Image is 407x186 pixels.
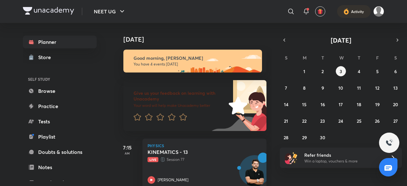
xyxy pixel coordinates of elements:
a: Playlist [23,130,97,143]
span: Live [148,157,158,162]
a: Company Logo [23,7,74,16]
img: Aman raj [373,6,384,17]
abbr: September 12, 2025 [375,85,379,91]
p: Your word will help make Unacademy better [134,103,226,108]
h6: Refer friends [304,152,383,158]
abbr: September 18, 2025 [357,101,361,107]
a: Browse [23,85,97,97]
abbr: September 24, 2025 [338,118,343,124]
button: September 6, 2025 [390,66,401,76]
abbr: September 20, 2025 [393,101,398,107]
button: September 9, 2025 [318,83,328,93]
abbr: September 26, 2025 [375,118,380,124]
button: September 14, 2025 [281,99,291,109]
img: avatar [317,9,323,14]
a: Tests [23,115,97,128]
h6: Good morning, [PERSON_NAME] [134,55,256,61]
button: September 16, 2025 [318,99,328,109]
button: September 26, 2025 [372,116,383,126]
button: September 1, 2025 [299,66,309,76]
abbr: September 4, 2025 [358,68,360,74]
button: September 19, 2025 [372,99,383,109]
abbr: Sunday [285,55,287,61]
abbr: September 14, 2025 [284,101,288,107]
abbr: September 28, 2025 [284,134,288,141]
a: Store [23,51,97,64]
a: Notes [23,161,97,174]
abbr: September 23, 2025 [320,118,325,124]
img: morning [123,50,262,72]
abbr: September 27, 2025 [393,118,398,124]
button: September 17, 2025 [336,99,346,109]
abbr: September 11, 2025 [357,85,361,91]
a: Doubts & solutions [23,146,97,158]
abbr: September 30, 2025 [320,134,325,141]
button: September 11, 2025 [354,83,364,93]
p: You have 4 events [DATE] [134,62,256,67]
button: September 4, 2025 [354,66,364,76]
button: September 21, 2025 [281,116,291,126]
abbr: September 21, 2025 [284,118,288,124]
button: September 23, 2025 [318,116,328,126]
abbr: Tuesday [321,55,324,61]
abbr: Wednesday [339,55,344,61]
button: September 10, 2025 [336,83,346,93]
abbr: September 7, 2025 [285,85,287,91]
button: September 20, 2025 [390,99,401,109]
button: September 15, 2025 [299,99,309,109]
a: Planner [23,36,97,48]
abbr: September 8, 2025 [303,85,306,91]
p: Win a laptop, vouchers & more [304,158,383,164]
abbr: September 3, 2025 [340,68,342,74]
abbr: Thursday [358,55,360,61]
button: September 27, 2025 [390,116,401,126]
p: Session 77 [148,156,247,163]
button: September 25, 2025 [354,116,364,126]
h4: [DATE] [123,36,273,43]
p: AM [114,151,140,155]
abbr: September 19, 2025 [375,101,380,107]
abbr: September 2, 2025 [321,68,324,74]
img: ttu [385,139,393,147]
abbr: September 25, 2025 [357,118,362,124]
h6: Give us your feedback on learning with Unacademy [134,90,226,102]
button: [DATE] [289,36,393,45]
abbr: September 6, 2025 [394,68,397,74]
a: Practice [23,100,97,113]
abbr: Saturday [394,55,397,61]
button: September 7, 2025 [281,83,291,93]
abbr: September 17, 2025 [339,101,343,107]
button: September 5, 2025 [372,66,383,76]
img: feedback_image [207,80,266,131]
abbr: Friday [376,55,379,61]
h5: 7:15 [114,144,140,151]
abbr: Monday [303,55,307,61]
img: referral [285,151,298,164]
abbr: September 16, 2025 [321,101,325,107]
h6: SELF STUDY [23,74,97,85]
button: NEET UG [90,5,130,18]
img: activity [343,8,349,15]
button: September 29, 2025 [299,132,309,142]
p: Physics [148,144,261,148]
button: September 24, 2025 [336,116,346,126]
button: September 28, 2025 [281,132,291,142]
button: September 13, 2025 [390,83,401,93]
button: September 22, 2025 [299,116,309,126]
button: September 2, 2025 [318,66,328,76]
abbr: September 10, 2025 [338,85,343,91]
button: September 18, 2025 [354,99,364,109]
abbr: September 29, 2025 [302,134,307,141]
p: [PERSON_NAME] [158,177,189,183]
button: September 30, 2025 [318,132,328,142]
abbr: September 13, 2025 [393,85,398,91]
img: Company Logo [23,7,74,15]
button: September 8, 2025 [299,83,309,93]
button: avatar [315,6,325,17]
h5: KINEMATICS - 13 [148,149,227,155]
abbr: September 22, 2025 [302,118,307,124]
button: September 12, 2025 [372,83,383,93]
button: September 3, 2025 [336,66,346,76]
div: Store [38,53,55,61]
span: [DATE] [331,36,351,45]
